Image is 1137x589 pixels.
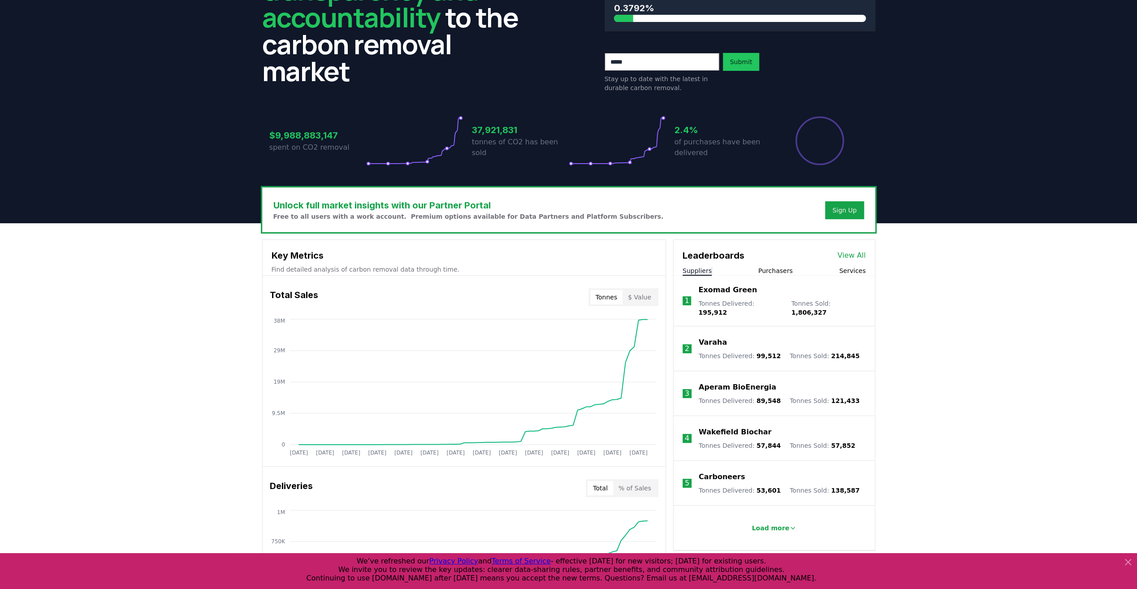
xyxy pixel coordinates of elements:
[699,441,781,450] p: Tonnes Delivered :
[790,351,860,360] p: Tonnes Sold :
[683,249,744,262] h3: Leaderboards
[525,450,543,456] tspan: [DATE]
[757,442,781,449] span: 57,844
[605,74,719,92] p: Stay up to date with the latest in durable carbon removal.
[757,487,781,494] span: 53,601
[290,450,308,456] tspan: [DATE]
[588,481,613,495] button: Total
[629,450,648,456] tspan: [DATE]
[316,450,334,456] tspan: [DATE]
[790,486,860,495] p: Tonnes Sold :
[674,137,771,158] p: of purchases have been delivered
[420,450,439,456] tspan: [DATE]
[699,382,776,393] a: Aperam BioEnergia
[790,441,855,450] p: Tonnes Sold :
[577,450,596,456] tspan: [DATE]
[472,123,569,137] h3: 37,921,831
[273,379,285,385] tspan: 19M
[685,343,689,354] p: 2
[757,352,781,359] span: 99,512
[613,481,657,495] button: % of Sales
[499,450,517,456] tspan: [DATE]
[744,519,804,537] button: Load more
[685,433,689,444] p: 4
[272,265,657,274] p: Find detailed analysis of carbon removal data through time.
[273,347,285,354] tspan: 29M
[684,295,689,306] p: 1
[831,352,860,359] span: 214,845
[472,137,569,158] p: tonnes of CO2 has been sold
[699,396,781,405] p: Tonnes Delivered :
[758,266,793,275] button: Purchasers
[831,397,860,404] span: 121,433
[699,472,745,482] a: Carboneers
[551,450,569,456] tspan: [DATE]
[752,524,789,533] p: Load more
[277,509,285,515] tspan: 1M
[269,129,366,142] h3: $9,988,883,147
[790,396,860,405] p: Tonnes Sold :
[698,285,757,295] a: Exomad Green
[342,450,360,456] tspan: [DATE]
[674,123,771,137] h3: 2.4%
[831,442,855,449] span: 57,852
[623,290,657,304] button: $ Value
[839,266,865,275] button: Services
[791,299,865,317] p: Tonnes Sold :
[831,487,860,494] span: 138,587
[825,201,864,219] button: Sign Up
[281,442,285,448] tspan: 0
[683,266,712,275] button: Suppliers
[271,538,285,545] tspan: 750K
[723,53,760,71] button: Submit
[272,410,285,416] tspan: 9.5M
[272,249,657,262] h3: Key Metrics
[791,309,826,316] span: 1,806,327
[698,299,782,317] p: Tonnes Delivered :
[699,486,781,495] p: Tonnes Delivered :
[699,427,771,437] a: Wakefield Biochar
[838,250,866,261] a: View All
[685,478,689,489] p: 5
[795,116,845,166] div: Percentage of sales delivered
[699,337,727,348] a: Varaha
[269,142,366,153] p: spent on CO2 removal
[685,388,689,399] p: 3
[590,290,623,304] button: Tonnes
[270,288,318,306] h3: Total Sales
[698,309,727,316] span: 195,912
[273,199,664,212] h3: Unlock full market insights with our Partner Portal
[603,450,622,456] tspan: [DATE]
[368,450,386,456] tspan: [DATE]
[757,397,781,404] span: 89,548
[832,206,856,215] a: Sign Up
[273,318,285,324] tspan: 38M
[273,212,664,221] p: Free to all users with a work account. Premium options available for Data Partners and Platform S...
[394,450,412,456] tspan: [DATE]
[614,1,866,15] h3: 0.3792%
[472,450,491,456] tspan: [DATE]
[446,450,465,456] tspan: [DATE]
[270,479,313,497] h3: Deliveries
[699,351,781,360] p: Tonnes Delivered :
